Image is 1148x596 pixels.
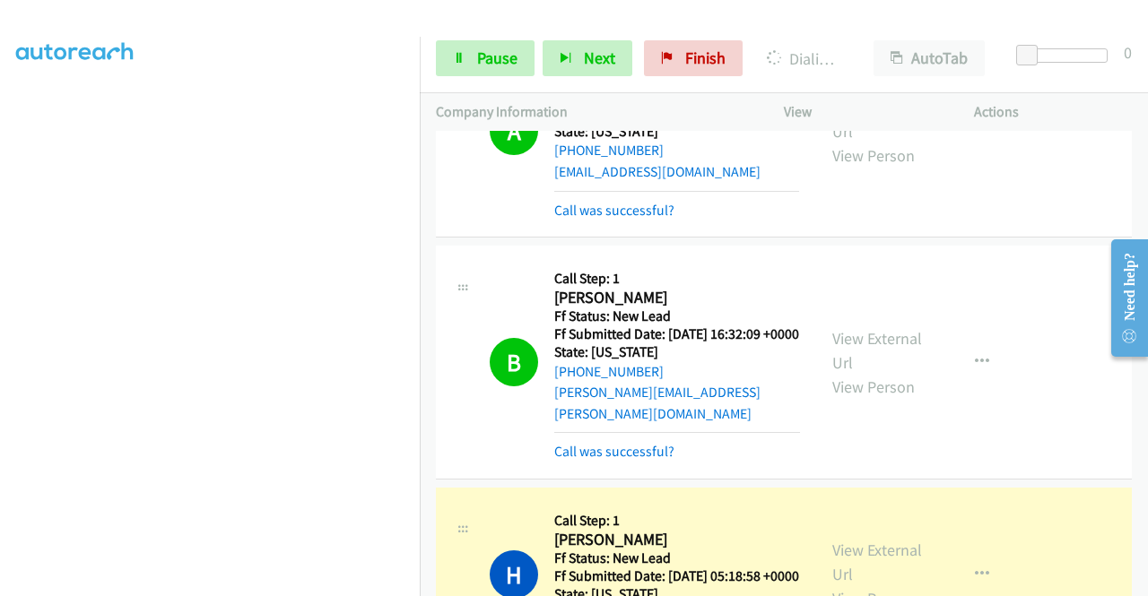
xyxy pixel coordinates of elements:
[554,567,799,585] h5: Ff Submitted Date: [DATE] 05:18:58 +0000
[554,325,800,343] h5: Ff Submitted Date: [DATE] 16:32:09 +0000
[436,40,535,76] a: Pause
[477,48,517,68] span: Pause
[554,512,799,530] h5: Call Step: 1
[436,101,752,123] p: Company Information
[832,540,922,584] a: View External Url
[554,307,800,325] h5: Ff Status: New Lead
[874,40,985,76] button: AutoTab
[1124,40,1132,65] div: 0
[685,48,726,68] span: Finish
[490,107,538,155] h1: A
[490,338,538,386] h1: B
[832,376,915,397] a: View Person
[1097,227,1148,369] iframe: Resource Center
[584,48,615,68] span: Next
[554,443,674,460] a: Call was successful?
[1025,48,1108,63] div: Delay between calls (in seconds)
[554,530,799,550] h2: [PERSON_NAME]
[554,384,761,422] a: [PERSON_NAME][EMAIL_ADDRESS][PERSON_NAME][DOMAIN_NAME]
[554,123,799,141] h5: State: [US_STATE]
[554,142,664,159] a: [PHONE_NUMBER]
[644,40,743,76] a: Finish
[832,328,922,373] a: View External Url
[554,270,800,288] h5: Call Step: 1
[974,101,1132,123] p: Actions
[784,101,942,123] p: View
[543,40,632,76] button: Next
[832,145,915,166] a: View Person
[554,288,800,308] h2: [PERSON_NAME]
[554,549,799,567] h5: Ff Status: New Lead
[767,47,841,71] p: Dialing [PERSON_NAME]
[832,97,922,142] a: View External Url
[554,343,800,361] h5: State: [US_STATE]
[554,202,674,219] a: Call was successful?
[554,163,761,180] a: [EMAIL_ADDRESS][DOMAIN_NAME]
[554,363,664,380] a: [PHONE_NUMBER]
